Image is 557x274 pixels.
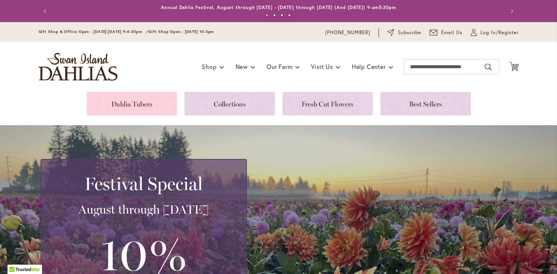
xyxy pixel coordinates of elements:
span: Shop [202,63,216,70]
span: New [235,63,248,70]
button: 2 of 4 [273,14,276,16]
span: Subscribe [398,29,422,36]
a: store logo [39,53,117,81]
a: Email Us [429,29,462,36]
span: Help Center [352,63,386,70]
span: Gift Shop & Office Open - [DATE]-[DATE] 9-4:30pm / [39,29,149,34]
button: Next [504,4,519,19]
span: Email Us [441,29,462,36]
button: Previous [39,4,54,19]
span: Visit Us [311,63,333,70]
button: 1 of 4 [266,14,268,16]
a: [PHONE_NUMBER] [325,29,371,36]
h3: August through [DATE] [50,202,237,217]
span: Log In/Register [480,29,519,36]
button: 3 of 4 [281,14,283,16]
a: Subscribe [387,29,421,36]
a: Annual Dahlia Festival, August through [DATE] - [DATE] through [DATE] (And [DATE]) 9-am5:30pm [161,4,396,10]
button: 4 of 4 [288,14,291,16]
a: Log In/Register [471,29,519,36]
span: Our Farm [267,63,292,70]
h2: Festival Special [50,173,237,194]
span: Gift Shop Open - [DATE] 10-3pm [149,29,214,34]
